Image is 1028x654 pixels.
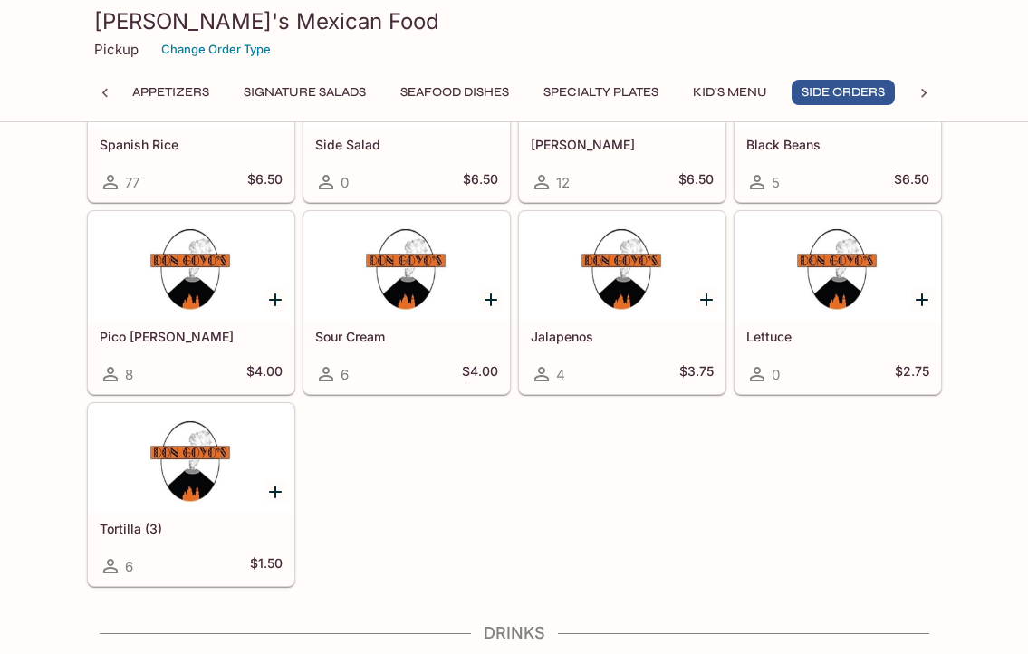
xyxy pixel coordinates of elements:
button: Add Tortilla (3) [264,480,287,503]
div: Spanish Rice [89,20,293,129]
h5: $6.50 [247,171,283,193]
button: Add Jalapenos [696,288,718,311]
h5: $6.50 [463,171,498,193]
button: Add Pico de Gallo [264,288,287,311]
span: 77 [125,174,139,191]
h5: $4.00 [246,363,283,385]
div: Sour Cream [304,212,509,321]
h5: $1.50 [250,555,283,577]
button: Seafood Dishes [390,80,519,105]
span: 4 [556,366,565,383]
a: Lettuce0$2.75 [735,211,941,394]
h5: Sour Cream [315,329,498,344]
div: Jalapenos [520,212,725,321]
div: Pico de Gallo [89,212,293,321]
div: Lettuce [735,212,940,321]
button: Add Lettuce [911,288,934,311]
button: Signature Salads [234,80,376,105]
div: Side Salad [304,20,509,129]
a: Jalapenos4$3.75 [519,211,725,394]
div: Tortilla (3) [89,404,293,513]
h5: $6.50 [894,171,929,193]
span: 12 [556,174,570,191]
a: Pico [PERSON_NAME]8$4.00 [88,211,294,394]
a: Sour Cream6$4.00 [303,211,510,394]
span: 0 [341,174,349,191]
span: 6 [341,366,349,383]
h5: Tortilla (3) [100,521,283,536]
h5: $3.75 [679,363,714,385]
a: Tortilla (3)6$1.50 [88,403,294,586]
h5: $2.75 [895,363,929,385]
h5: Lettuce [746,329,929,344]
h5: Spanish Rice [100,137,283,152]
span: 6 [125,558,133,575]
h5: Black Beans [746,137,929,152]
button: Change Order Type [153,35,279,63]
button: Appetizers [122,80,219,105]
h5: Side Salad [315,137,498,152]
h5: [PERSON_NAME] [531,137,714,152]
div: Refried Beans [520,20,725,129]
button: Add Sour Cream [480,288,503,311]
h5: Pico [PERSON_NAME] [100,329,283,344]
button: Side Orders [792,80,895,105]
span: 8 [125,366,133,383]
h3: [PERSON_NAME]'s Mexican Food [94,7,935,35]
p: Pickup [94,41,139,58]
button: Kid's Menu [683,80,777,105]
h4: Drinks [87,623,942,643]
button: Specialty Plates [533,80,668,105]
span: 5 [772,174,780,191]
h5: $4.00 [462,363,498,385]
h5: $6.50 [678,171,714,193]
h5: Jalapenos [531,329,714,344]
div: Black Beans [735,20,940,129]
span: 0 [772,366,780,383]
